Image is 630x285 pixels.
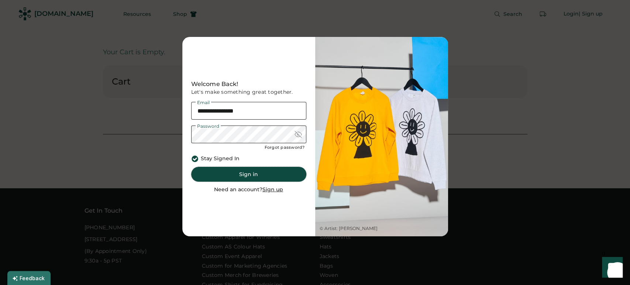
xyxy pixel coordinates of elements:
div: Stay Signed In [201,155,240,162]
div: Welcome Back! [191,80,306,89]
div: Let's make something great together. [191,89,306,96]
div: Need an account? [214,186,283,193]
button: Sign in [191,167,306,182]
iframe: Front Chat [595,252,627,284]
u: Sign up [262,186,283,193]
div: Forgot password? [265,145,305,151]
div: Password [196,124,221,128]
img: Web-Rendered_Studio-51sRGB.jpg [315,37,448,236]
div: Email [196,100,211,105]
div: © Artist: [PERSON_NAME] [320,226,378,232]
